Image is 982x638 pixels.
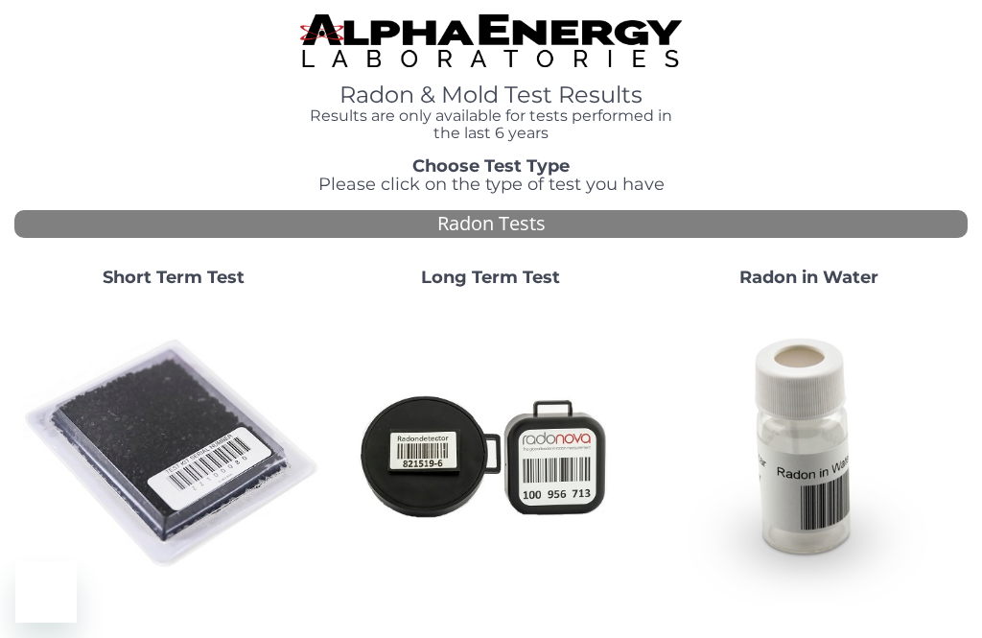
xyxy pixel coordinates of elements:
[22,303,324,605] img: ShortTerm.jpg
[412,155,570,177] strong: Choose Test Type
[300,107,682,141] h4: Results are only available for tests performed in the last 6 years
[421,267,560,288] strong: Long Term Test
[739,267,878,288] strong: Radon in Water
[658,303,960,605] img: RadoninWater.jpg
[15,561,77,623] iframe: Button to launch messaging window
[339,303,642,605] img: Radtrak2vsRadtrak3.jpg
[14,210,968,238] div: Radon Tests
[318,174,665,195] span: Please click on the type of test you have
[300,14,682,67] img: TightCrop.jpg
[300,83,682,107] h1: Radon & Mold Test Results
[103,267,245,288] strong: Short Term Test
